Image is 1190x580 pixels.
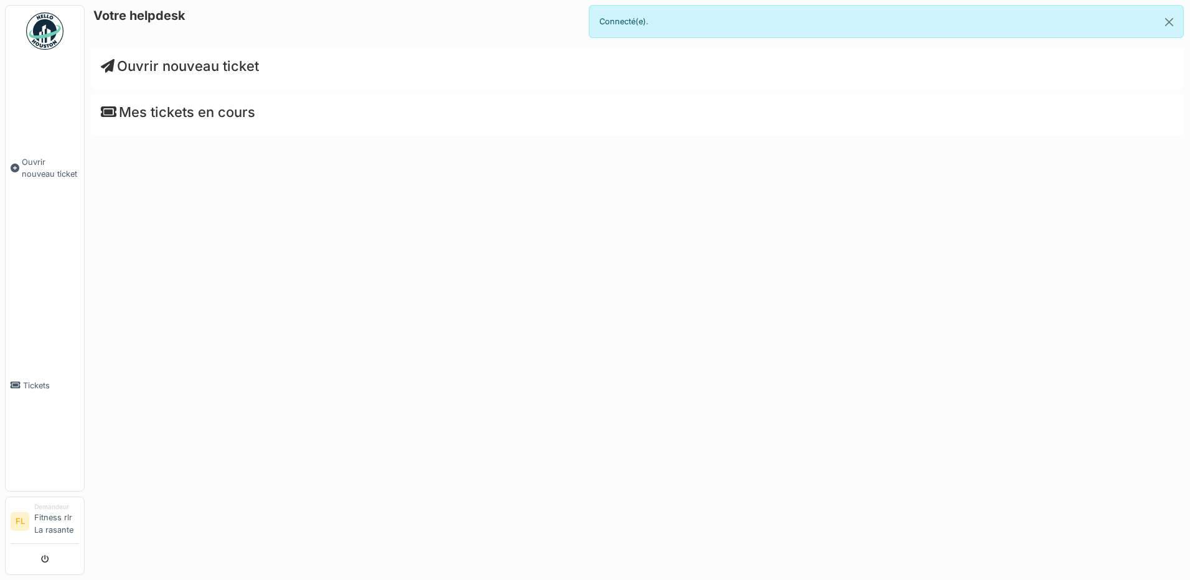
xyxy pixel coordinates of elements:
[6,57,84,280] a: Ouvrir nouveau ticket
[26,12,63,50] img: Badge_color-CXgf-gQk.svg
[34,502,79,541] li: Fitness rlr La rasante
[23,380,79,391] span: Tickets
[101,104,1174,120] h4: Mes tickets en cours
[589,5,1184,38] div: Connecté(e).
[101,58,259,74] a: Ouvrir nouveau ticket
[34,502,79,512] div: Demandeur
[93,8,185,23] h6: Votre helpdesk
[6,280,84,491] a: Tickets
[11,502,79,544] a: FL DemandeurFitness rlr La rasante
[1155,6,1183,39] button: Close
[11,512,29,531] li: FL
[22,156,79,180] span: Ouvrir nouveau ticket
